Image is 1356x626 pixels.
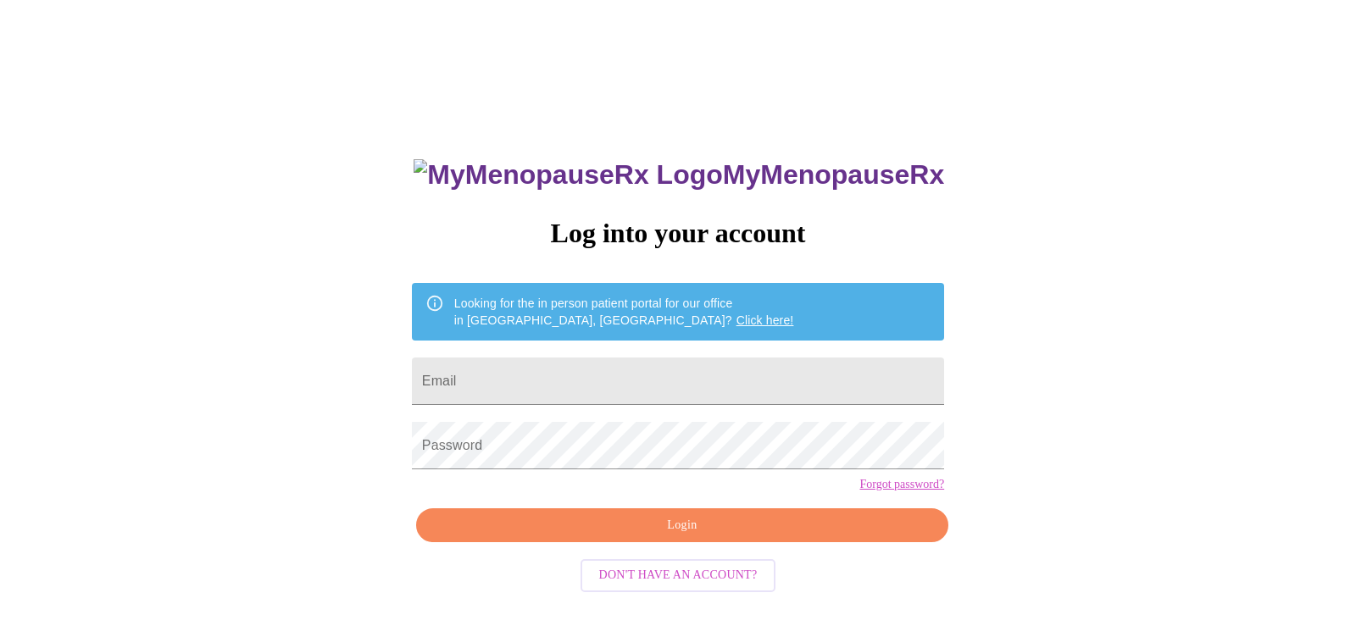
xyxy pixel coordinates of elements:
[454,288,794,335] div: Looking for the in person patient portal for our office in [GEOGRAPHIC_DATA], [GEOGRAPHIC_DATA]?
[414,159,722,191] img: MyMenopauseRx Logo
[412,218,944,249] h3: Log into your account
[599,565,758,586] span: Don't have an account?
[416,508,948,543] button: Login
[436,515,929,536] span: Login
[576,567,781,581] a: Don't have an account?
[859,478,944,491] a: Forgot password?
[581,559,776,592] button: Don't have an account?
[414,159,944,191] h3: MyMenopauseRx
[736,313,794,327] a: Click here!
